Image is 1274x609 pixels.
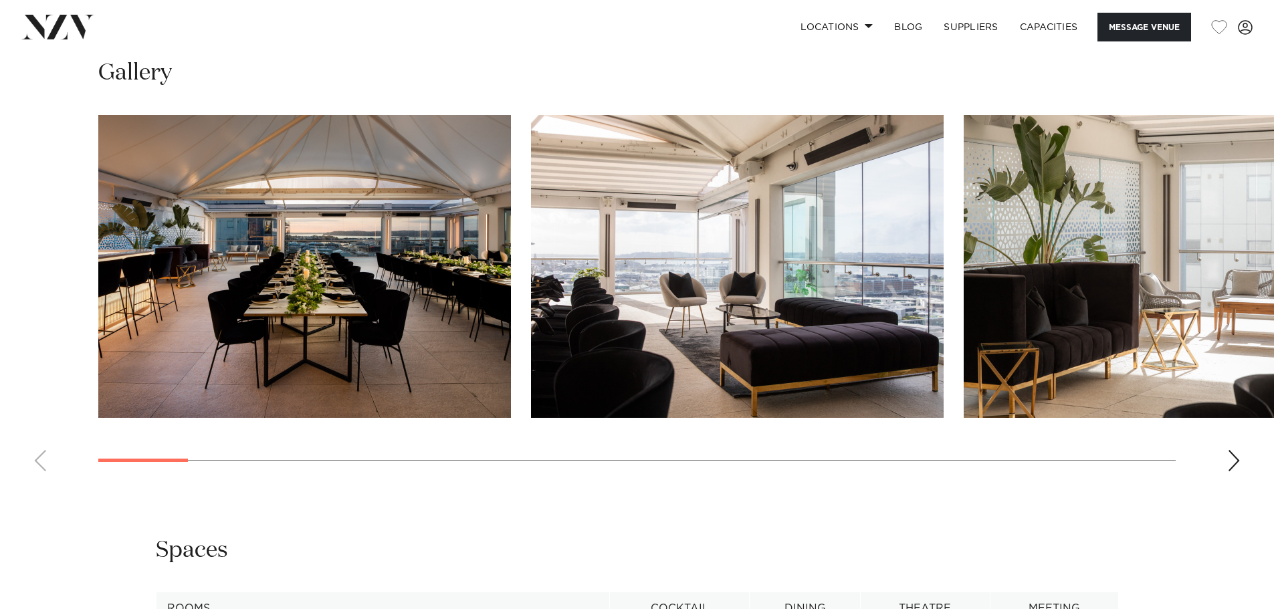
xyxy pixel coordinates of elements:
h2: Gallery [98,58,172,88]
swiper-slide: 2 / 30 [531,115,944,418]
swiper-slide: 1 / 30 [98,115,511,418]
a: SUPPLIERS [933,13,1008,41]
img: nzv-logo.png [21,15,94,39]
a: BLOG [883,13,933,41]
a: Locations [790,13,883,41]
h2: Spaces [156,535,228,566]
button: Message Venue [1097,13,1191,41]
a: Capacities [1009,13,1089,41]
